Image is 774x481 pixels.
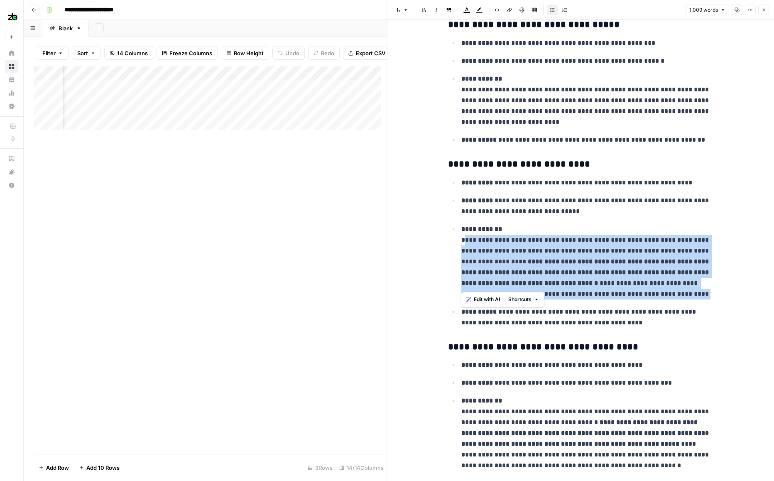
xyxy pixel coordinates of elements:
[46,464,69,472] span: Add Row
[474,296,500,303] span: Edit with AI
[34,461,74,474] button: Add Row
[59,24,73,32] div: Blank
[321,49,334,57] span: Redo
[5,100,18,113] a: Settings
[508,296,532,303] span: Shortcuts
[74,461,125,474] button: Add 10 Rows
[37,47,69,60] button: Filter
[77,49,88,57] span: Sort
[5,47,18,60] a: Home
[157,47,218,60] button: Freeze Columns
[308,47,340,60] button: Redo
[5,73,18,86] a: Your Data
[86,464,120,472] span: Add 10 Rows
[686,5,729,15] button: 1,009 words
[5,10,20,25] img: ZenBusiness R&D Logo
[5,60,18,73] a: Browse
[5,166,18,178] div: What's new?
[5,179,18,192] button: Help + Support
[234,49,264,57] span: Row Height
[117,49,148,57] span: 14 Columns
[272,47,305,60] button: Undo
[505,294,542,305] button: Shortcuts
[5,86,18,100] a: Usage
[104,47,153,60] button: 14 Columns
[336,461,387,474] div: 14/14 Columns
[304,461,336,474] div: 3 Rows
[42,49,56,57] span: Filter
[463,294,503,305] button: Edit with AI
[5,165,18,179] button: What's new?
[72,47,101,60] button: Sort
[343,47,391,60] button: Export CSV
[356,49,385,57] span: Export CSV
[5,7,18,27] button: Workspace: ZenBusiness R&D
[221,47,269,60] button: Row Height
[169,49,212,57] span: Freeze Columns
[689,6,718,14] span: 1,009 words
[42,20,89,37] a: Blank
[5,152,18,165] a: AirOps Academy
[285,49,299,57] span: Undo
